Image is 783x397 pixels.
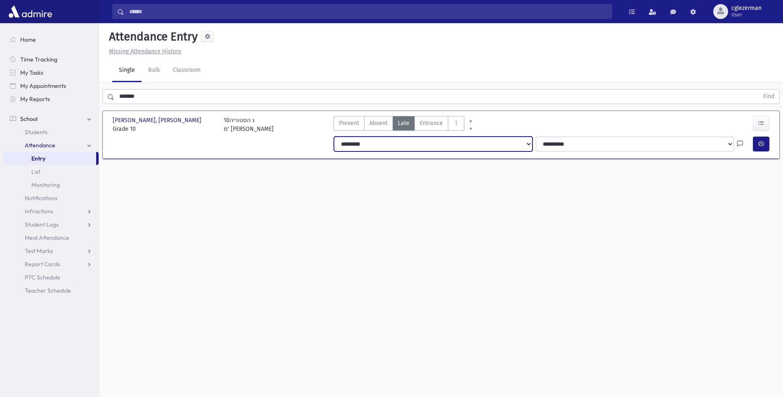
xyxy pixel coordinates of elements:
a: Notifications [3,191,99,205]
span: Present [339,119,359,128]
span: Late [398,119,409,128]
span: Report Cards [25,260,60,268]
span: Notifications [25,194,57,202]
a: List [3,165,99,178]
a: Time Tracking [3,53,99,66]
div: AttTypes [334,116,464,133]
span: cglezerman [731,5,762,12]
span: Test Marks [25,247,53,255]
input: Search [124,4,612,19]
span: Entry [31,155,45,162]
span: Entrance [420,119,443,128]
a: PTC Schedule [3,271,99,284]
span: My Appointments [20,82,66,90]
a: Bulk [142,59,166,82]
span: Home [20,36,36,43]
span: My Reports [20,95,50,103]
a: Single [112,59,142,82]
span: Grade 10 [113,125,215,133]
span: Infractions [25,208,53,215]
a: Classroom [166,59,207,82]
a: Student Logs [3,218,99,231]
a: Meal Attendance [3,231,99,244]
a: Home [3,33,99,46]
span: Monitoring [31,181,60,189]
span: Attendance [25,142,55,149]
a: School [3,112,99,125]
u: Missing Attendance History [109,48,181,55]
a: Missing Attendance History [106,48,181,55]
span: School [20,115,38,123]
h5: Attendance Entry [106,30,198,44]
span: PTC Schedule [25,274,60,281]
a: Report Cards [3,258,99,271]
a: Infractions [3,205,99,218]
a: Monitoring [3,178,99,191]
span: Student Logs [25,221,59,228]
a: My Tasks [3,66,99,79]
a: Attendance [3,139,99,152]
img: AdmirePro [7,3,54,20]
a: My Reports [3,92,99,106]
div: 10ג הסטוריה מ' [PERSON_NAME] [224,116,274,133]
span: User [731,12,762,18]
a: My Appointments [3,79,99,92]
span: My Tasks [20,69,43,76]
span: Students [25,128,47,136]
a: Teacher Schedule [3,284,99,297]
button: Find [758,90,779,104]
span: Meal Attendance [25,234,69,241]
span: Teacher Schedule [25,287,71,294]
a: Test Marks [3,244,99,258]
a: Entry [3,152,96,165]
span: [PERSON_NAME], [PERSON_NAME] [113,116,203,125]
span: List [31,168,40,175]
span: Time Tracking [20,56,57,63]
span: Absent [369,119,388,128]
a: Students [3,125,99,139]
